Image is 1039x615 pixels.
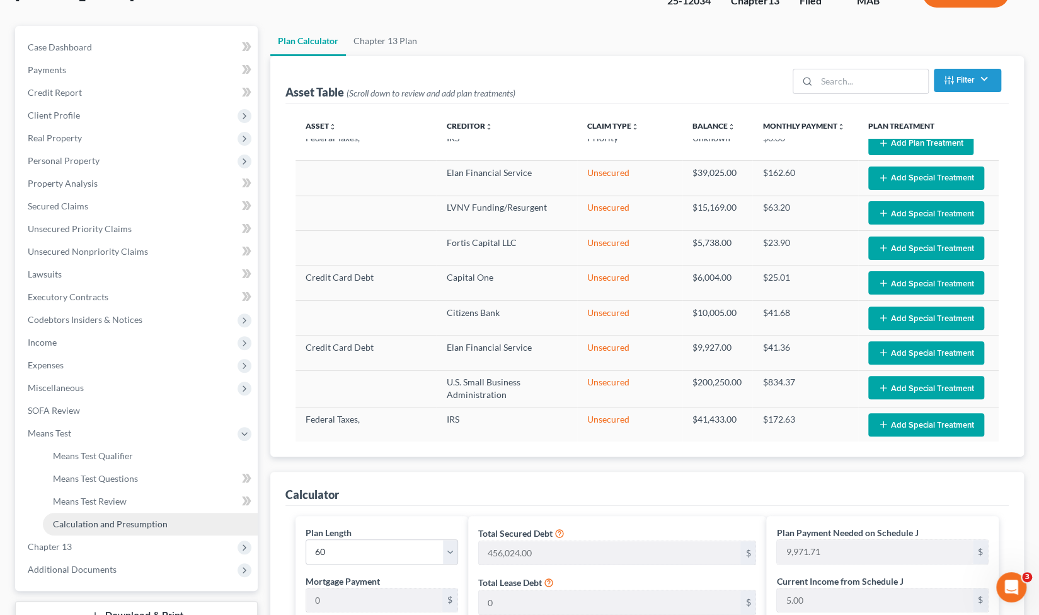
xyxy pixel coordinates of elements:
[329,123,336,131] i: unfold_more
[28,314,142,325] span: Codebtors Insiders & Notices
[479,541,740,565] input: 0.00
[692,121,735,131] a: Balanceunfold_more
[752,196,858,230] td: $63.20
[296,407,436,442] td: Federal Taxes,
[868,376,984,399] button: Add Special Treatment
[837,123,844,131] i: unfold_more
[442,589,457,612] div: $
[28,382,84,393] span: Miscellaneous
[28,178,98,189] span: Property Analysis
[306,526,352,539] label: Plan Length
[577,300,682,335] td: Unsecured
[28,291,108,302] span: Executory Contracts
[436,196,577,230] td: LVNV Funding/Resurgent
[28,405,80,416] span: SOFA Review
[776,526,918,539] label: Plan Payment Needed on Schedule J
[43,445,258,467] a: Means Test Qualifier
[682,196,753,230] td: $15,169.00
[777,589,973,612] input: 0.00
[740,590,755,614] div: $
[728,123,735,131] i: unfold_more
[478,576,542,589] label: Total Lease Debt
[682,231,753,266] td: $5,738.00
[28,155,100,166] span: Personal Property
[577,231,682,266] td: Unsecured
[28,64,66,75] span: Payments
[28,337,57,348] span: Income
[43,490,258,513] a: Means Test Review
[868,167,984,190] button: Add Special Treatment
[43,467,258,490] a: Means Test Questions
[347,88,515,98] span: (Scroll down to review and add plan treatments)
[577,126,682,160] td: Priority
[587,121,639,131] a: Claim Typeunfold_more
[682,300,753,335] td: $10,005.00
[28,201,88,211] span: Secured Claims
[436,161,577,196] td: Elan Financial Service
[18,195,258,218] a: Secured Claims
[28,132,82,143] span: Real Property
[436,266,577,300] td: Capital One
[752,126,858,160] td: $0.00
[53,518,168,529] span: Calculation and Presumption
[18,172,258,195] a: Property Analysis
[858,114,999,139] th: Plan Treatment
[436,407,577,442] td: IRS
[868,237,984,260] button: Add Special Treatment
[777,540,973,564] input: 0.00
[285,85,515,100] div: Asset Table
[752,370,858,407] td: $834.37
[296,336,436,370] td: Credit Card Debt
[868,271,984,295] button: Add Special Treatment
[28,564,117,575] span: Additional Documents
[18,240,258,263] a: Unsecured Nonpriority Claims
[28,428,71,438] span: Means Test
[28,269,62,279] span: Lawsuits
[306,589,442,612] input: 0.00
[1022,572,1032,582] span: 3
[270,26,346,56] a: Plan Calculator
[752,231,858,266] td: $23.90
[296,126,436,160] td: Federal Taxes,
[478,527,553,540] label: Total Secured Debt
[436,370,577,407] td: U.S. Small Business Administration
[18,81,258,104] a: Credit Report
[53,496,127,507] span: Means Test Review
[28,42,92,52] span: Case Dashboard
[18,59,258,81] a: Payments
[28,223,132,234] span: Unsecured Priority Claims
[436,126,577,160] td: IRS
[682,126,753,160] td: Unknown
[817,69,928,93] input: Search...
[18,263,258,286] a: Lawsuits
[776,575,903,588] label: Current Income from Schedule J
[18,399,258,422] a: SOFA Review
[43,513,258,536] a: Calculation and Presumption
[346,26,425,56] a: Chapter 13 Plan
[740,541,755,565] div: $
[28,110,80,120] span: Client Profile
[682,161,753,196] td: $39,025.00
[53,450,133,461] span: Means Test Qualifier
[28,246,148,257] span: Unsecured Nonpriority Claims
[285,487,339,502] div: Calculator
[18,36,258,59] a: Case Dashboard
[577,161,682,196] td: Unsecured
[868,132,973,155] button: Add Plan Treatment
[577,370,682,407] td: Unsecured
[18,218,258,240] a: Unsecured Priority Claims
[868,201,984,225] button: Add Special Treatment
[762,121,844,131] a: Monthly Paymentunfold_more
[752,407,858,442] td: $172.63
[446,121,492,131] a: Creditorunfold_more
[752,300,858,335] td: $41.68
[18,286,258,308] a: Executory Contracts
[577,336,682,370] td: Unsecured
[973,540,988,564] div: $
[53,473,138,484] span: Means Test Questions
[868,307,984,330] button: Add Special Treatment
[485,123,492,131] i: unfold_more
[28,360,64,370] span: Expenses
[436,336,577,370] td: Elan Financial Service
[752,161,858,196] td: $162.60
